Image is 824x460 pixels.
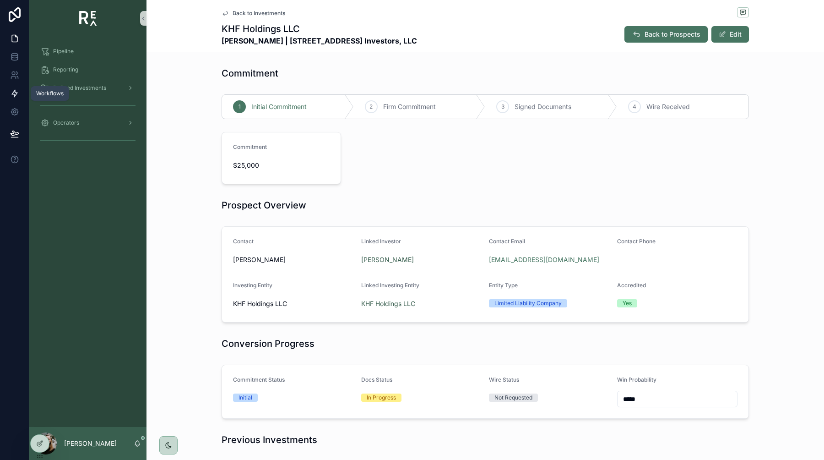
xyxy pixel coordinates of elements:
[233,376,285,383] span: Commitment Status
[35,61,141,78] a: Reporting
[64,439,117,448] p: [PERSON_NAME]
[29,37,146,159] div: scrollable content
[489,238,525,245] span: Contact Email
[633,103,636,110] span: 4
[79,11,97,26] img: App logo
[222,67,278,80] h1: Commitment
[239,394,252,402] div: Initial
[623,299,632,307] div: Yes
[361,299,415,308] a: KHF Holdings LLC
[53,48,74,55] span: Pipeline
[233,143,267,150] span: Commitment
[361,255,414,264] a: [PERSON_NAME]
[617,282,646,289] span: Accredited
[489,376,519,383] span: Wire Status
[624,26,708,43] button: Back to Prospects
[222,10,285,17] a: Back to Investments
[222,35,417,46] strong: [PERSON_NAME] | [STREET_ADDRESS] Investors, LLC
[222,199,306,212] h1: Prospect Overview
[489,282,518,289] span: Entity Type
[494,299,562,307] div: Limited Liability Company
[53,66,78,73] span: Reporting
[233,282,272,289] span: Investing Entity
[233,299,354,308] span: KHF Holdings LLC
[35,43,141,60] a: Pipeline
[233,161,330,170] span: $25,000
[239,103,241,110] span: 1
[367,394,396,402] div: In Progress
[222,337,314,350] h1: Conversion Progress
[222,22,417,35] h1: KHF Holdings LLC
[222,433,317,446] h1: Previous Investments
[35,80,141,96] a: ReSeed Investments
[361,376,392,383] span: Docs Status
[35,115,141,131] a: Operators
[515,102,571,111] span: Signed Documents
[53,119,79,126] span: Operators
[645,30,700,39] span: Back to Prospects
[361,238,401,245] span: Linked Investor
[617,238,656,245] span: Contact Phone
[361,282,419,289] span: Linked Investing Entity
[369,103,373,110] span: 2
[233,255,354,264] span: [PERSON_NAME]
[383,102,436,111] span: Firm Commitment
[233,238,254,245] span: Contact
[501,103,504,110] span: 3
[494,394,532,402] div: Not Requested
[251,102,307,111] span: Initial Commitment
[36,90,64,97] div: Workflows
[711,26,749,43] button: Edit
[53,84,106,92] span: ReSeed Investments
[617,376,656,383] span: Win Probability
[233,10,285,17] span: Back to Investments
[646,102,690,111] span: Wire Received
[489,255,599,264] a: [EMAIL_ADDRESS][DOMAIN_NAME]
